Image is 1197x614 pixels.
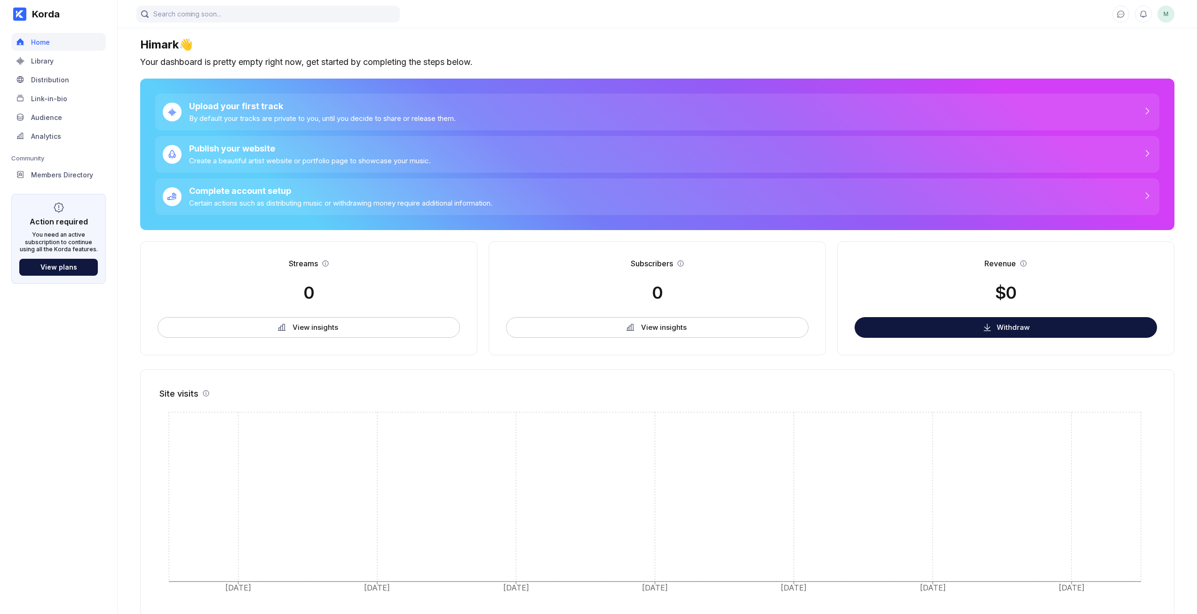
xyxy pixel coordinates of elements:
[189,156,431,165] div: Create a beautiful artist website or portfolio page to showcase your music.
[31,132,61,140] div: Analytics
[984,259,1016,268] div: Revenue
[11,52,106,71] a: Library
[1157,6,1174,23] button: M
[189,186,492,196] div: Complete account setup
[189,199,492,207] div: Certain actions such as distributing music or withdrawing money require additional information.
[1059,583,1085,592] tspan: [DATE]
[31,57,54,65] div: Library
[11,89,106,108] a: Link-in-bio
[19,259,98,276] button: View plans
[189,144,431,153] div: Publish your website
[19,231,98,253] div: You need an active subscription to continue using all the Korda features.
[31,171,93,179] div: Members Directory
[503,583,529,592] tspan: [DATE]
[140,57,1174,67] div: Your dashboard is pretty empty right now, get started by completing the steps below.
[40,263,77,271] div: View plans
[11,166,106,184] a: Members Directory
[158,317,460,338] button: View insights
[31,113,62,121] div: Audience
[155,94,1159,130] a: Upload your first trackBy default your tracks are private to you, until you decide to share or re...
[155,136,1159,173] a: Publish your websiteCreate a beautiful artist website or portfolio page to showcase your music.
[31,95,67,103] div: Link-in-bio
[364,583,390,592] tspan: [DATE]
[140,38,1174,51] div: Hi mark 👋
[11,154,106,162] div: Community
[920,583,946,592] tspan: [DATE]
[641,323,686,332] div: View insights
[31,76,69,84] div: Distribution
[631,259,673,268] div: Subscribers
[31,38,50,46] div: Home
[189,101,456,111] div: Upload your first track
[652,282,663,303] div: 0
[11,127,106,146] a: Analytics
[995,282,1016,303] div: $0
[293,323,338,332] div: View insights
[303,282,314,303] div: 0
[159,389,198,399] div: Site visits
[26,8,60,20] div: Korda
[155,178,1159,215] a: Complete account setupCertain actions such as distributing music or withdrawing money require add...
[136,6,400,23] input: Search coming soon...
[781,583,807,592] tspan: [DATE]
[642,583,668,592] tspan: [DATE]
[11,71,106,89] a: Distribution
[506,317,809,338] button: View insights
[289,259,318,268] div: Streams
[11,33,106,52] a: Home
[1157,6,1174,23] div: mark
[855,317,1157,338] button: Withdraw
[30,217,88,226] div: Action required
[11,108,106,127] a: Audience
[997,323,1030,332] div: Withdraw
[189,114,456,123] div: By default your tracks are private to you, until you decide to share or release them.
[225,583,251,592] tspan: [DATE]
